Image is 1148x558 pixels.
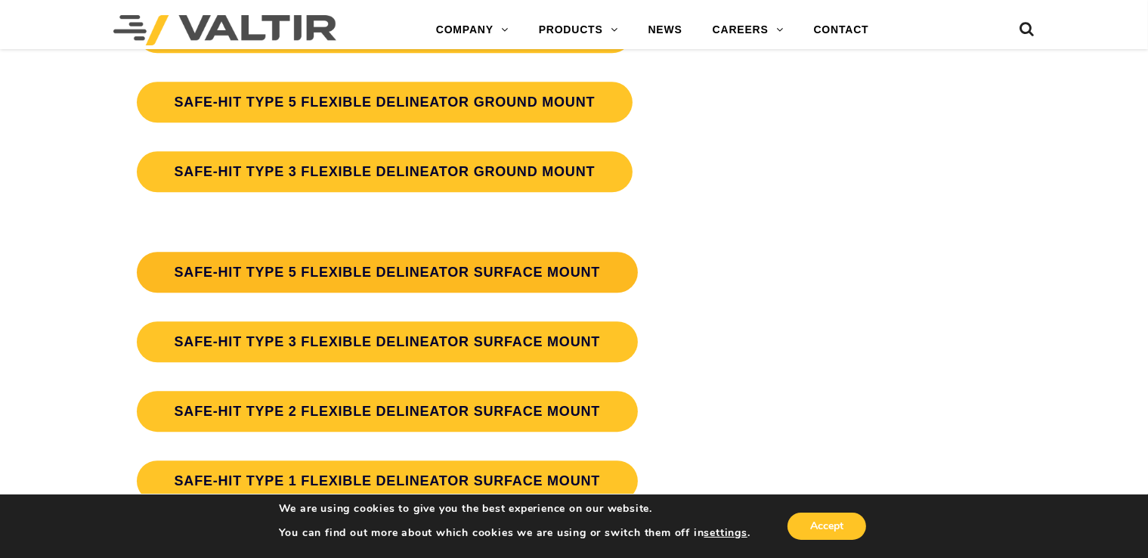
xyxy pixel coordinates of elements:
[137,391,639,432] a: SAFE-HIT TYPE 2 FLEXIBLE DELINEATOR SURFACE MOUNT
[421,15,524,45] a: COMPANY
[704,526,747,540] button: settings
[698,15,799,45] a: CAREERS
[137,321,639,362] a: SAFE-HIT TYPE 3 FLEXIBLE DELINEATOR SURFACE MOUNT
[113,15,336,45] img: Valtir
[633,15,698,45] a: NEWS
[279,526,750,540] p: You can find out more about which cookies we are using or switch them off in .
[137,151,633,192] a: SAFE-HIT TYPE 3 FLEXIBLE DELINEATOR GROUND MOUNT
[799,15,884,45] a: CONTACT
[524,15,633,45] a: PRODUCTS
[137,252,639,293] a: SAFE-HIT TYPE 5 FLEXIBLE DELINEATOR SURFACE MOUNT
[137,460,639,501] a: SAFE-HIT TYPE 1 FLEXIBLE DELINEATOR SURFACE MOUNT
[137,82,633,122] a: SAFE-HIT TYPE 5 FLEXIBLE DELINEATOR GROUND MOUNT
[279,502,750,516] p: We are using cookies to give you the best experience on our website.
[788,513,866,540] button: Accept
